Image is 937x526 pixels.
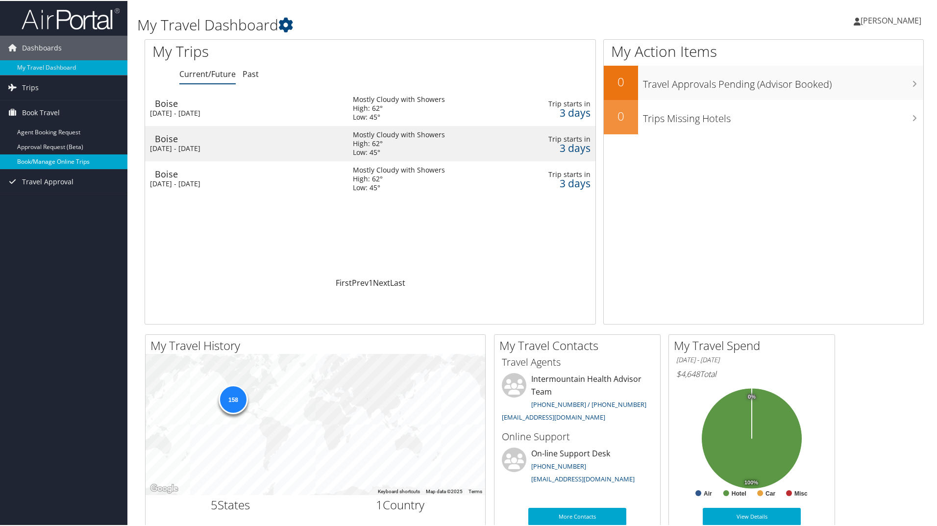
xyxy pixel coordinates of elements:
a: First [336,276,352,287]
div: High: 62° [353,103,445,112]
h1: My Action Items [604,40,923,61]
a: Next [373,276,390,287]
span: Dashboards [22,35,62,59]
h2: My Travel History [150,336,485,353]
div: Boise [155,169,343,177]
div: High: 62° [353,174,445,182]
div: Mostly Cloudy with Showers [353,94,445,103]
li: On-line Support Desk [497,447,658,487]
span: $4,648 [676,368,700,378]
a: [PHONE_NUMBER] / [PHONE_NUMBER] [531,399,646,408]
div: Mostly Cloudy with Showers [353,165,445,174]
h1: My Travel Dashboard [137,14,666,34]
div: [DATE] - [DATE] [150,108,338,117]
tspan: 0% [748,393,756,399]
a: [PHONE_NUMBER] [531,461,586,470]
h2: States [153,496,308,512]
h2: 0 [604,73,638,89]
a: 0Trips Missing Hotels [604,99,923,133]
span: [PERSON_NAME] [861,14,921,25]
h6: Total [676,368,827,378]
img: airportal-logo.png [22,6,120,29]
tspan: 100% [744,479,758,485]
a: View Details [703,507,801,525]
div: Trip starts in [530,169,591,178]
span: 5 [211,496,218,512]
img: Google [148,481,180,494]
div: [DATE] - [DATE] [150,143,338,152]
a: 0Travel Approvals Pending (Advisor Booked) [604,65,923,99]
h2: My Travel Contacts [499,336,660,353]
h2: My Travel Spend [674,336,835,353]
button: Keyboard shortcuts [378,487,420,494]
h6: [DATE] - [DATE] [676,354,827,364]
div: Trip starts in [530,134,591,143]
div: [DATE] - [DATE] [150,178,338,187]
a: Terms (opens in new tab) [468,488,482,493]
a: More Contacts [528,507,626,525]
h3: Trips Missing Hotels [643,106,923,125]
a: Past [243,68,259,78]
span: Trips [22,75,39,99]
div: 3 days [530,107,591,116]
div: Trip starts in [530,99,591,107]
a: 1 [369,276,373,287]
div: Boise [155,98,343,107]
div: High: 62° [353,138,445,147]
div: Low: 45° [353,147,445,156]
div: Boise [155,133,343,142]
a: [EMAIL_ADDRESS][DOMAIN_NAME] [531,474,635,482]
a: Last [390,276,405,287]
span: Book Travel [22,100,60,124]
span: 1 [376,496,383,512]
div: 3 days [530,143,591,151]
text: Air [704,489,712,496]
div: Low: 45° [353,182,445,191]
div: Low: 45° [353,112,445,121]
div: Mostly Cloudy with Showers [353,129,445,138]
div: 158 [218,384,247,413]
a: Prev [352,276,369,287]
a: Open this area in Google Maps (opens a new window) [148,481,180,494]
span: Map data ©2025 [426,488,463,493]
h2: 0 [604,107,638,124]
h3: Online Support [502,429,653,443]
h1: My Trips [152,40,400,61]
h2: Country [323,496,478,512]
text: Misc [794,489,808,496]
a: [PERSON_NAME] [854,5,931,34]
text: Hotel [732,489,746,496]
li: Intermountain Health Advisor Team [497,372,658,425]
a: [EMAIL_ADDRESS][DOMAIN_NAME] [502,412,605,421]
text: Car [765,489,775,496]
div: 3 days [530,178,591,187]
h3: Travel Agents [502,354,653,368]
h3: Travel Approvals Pending (Advisor Booked) [643,72,923,90]
span: Travel Approval [22,169,74,193]
a: Current/Future [179,68,236,78]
